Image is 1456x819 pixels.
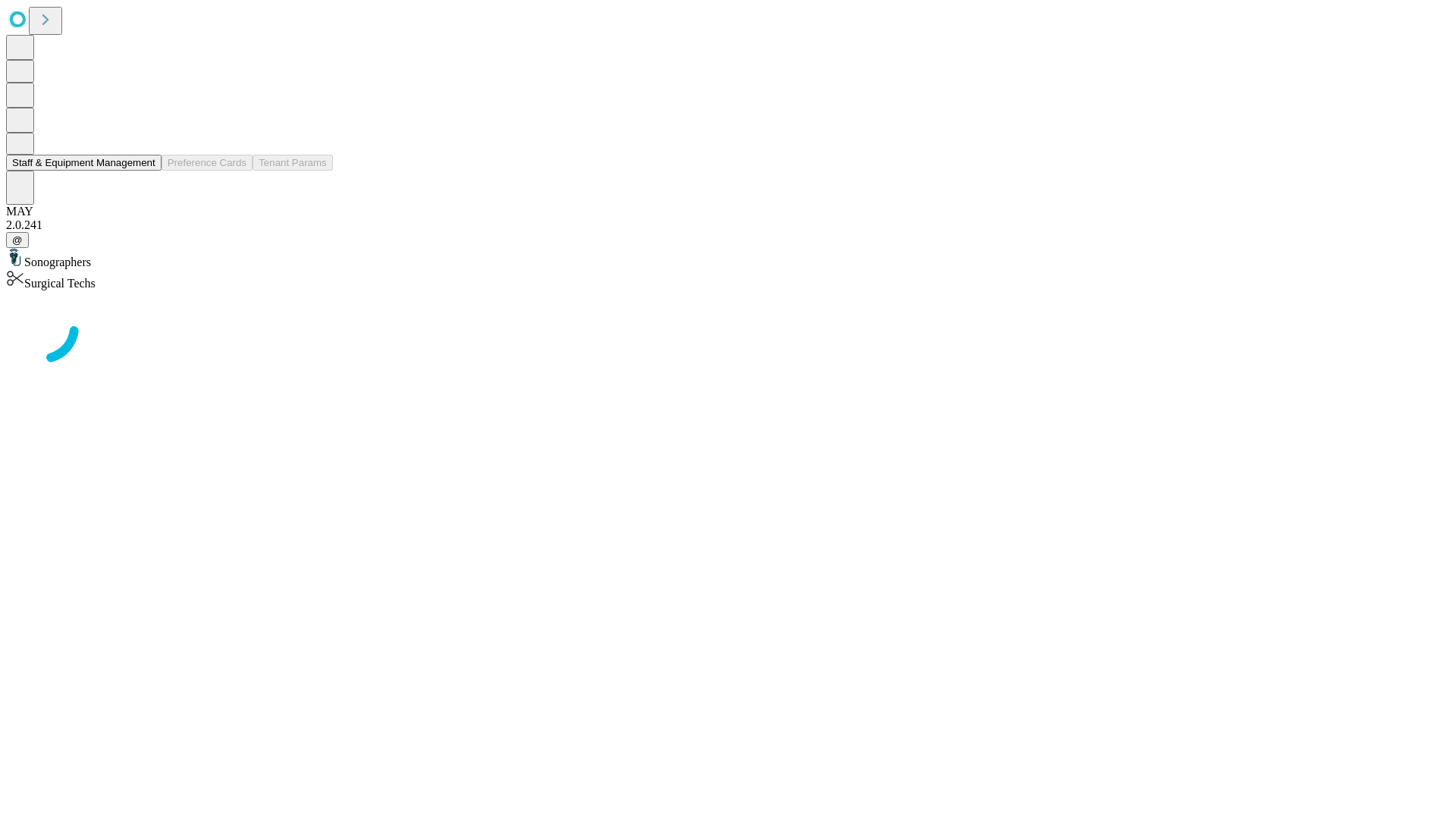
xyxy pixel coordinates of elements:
[6,232,29,248] button: @
[6,218,1450,232] div: 2.0.241
[6,155,162,171] button: Staff & Equipment Management
[6,248,1450,269] div: Sonographers
[12,234,23,246] span: @
[162,155,253,171] button: Preference Cards
[253,155,333,171] button: Tenant Params
[6,269,1450,290] div: Surgical Techs
[6,205,1450,218] div: MAY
